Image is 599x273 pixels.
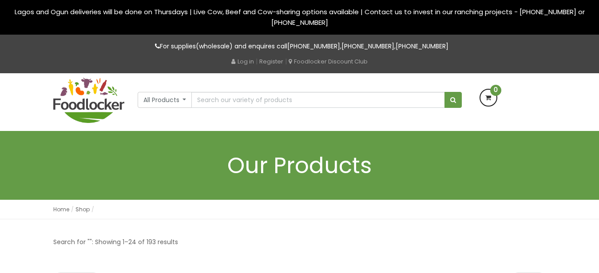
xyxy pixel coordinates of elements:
[53,206,69,213] a: Home
[256,57,258,66] span: |
[53,41,546,51] p: For supplies(wholesale) and enquires call , ,
[53,153,546,178] h1: Our Products
[490,85,501,96] span: 0
[15,7,585,27] span: Lagos and Ogun deliveries will be done on Thursdays | Live Cow, Beef and Cow-sharing options avai...
[289,57,368,66] a: Foodlocker Discount Club
[231,57,254,66] a: Log in
[138,92,192,108] button: All Products
[53,237,178,247] p: Search for "": Showing 1–24 of 193 results
[287,42,340,51] a: [PHONE_NUMBER]
[191,92,444,108] input: Search our variety of products
[259,57,283,66] a: Register
[341,42,394,51] a: [PHONE_NUMBER]
[75,206,90,213] a: Shop
[53,78,124,123] img: FoodLocker
[396,42,448,51] a: [PHONE_NUMBER]
[285,57,287,66] span: |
